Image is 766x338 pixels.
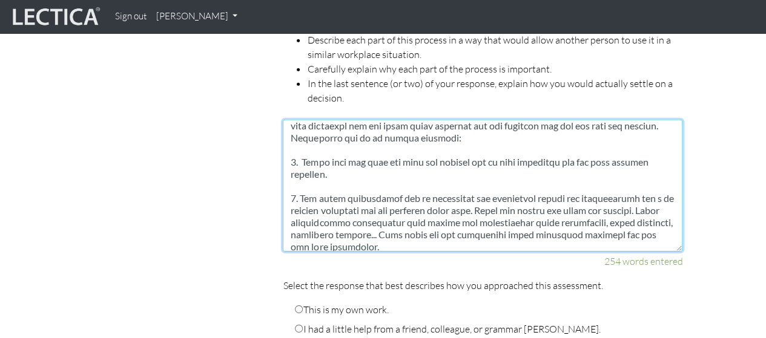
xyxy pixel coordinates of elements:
li: Carefully explain why each part of the process is important. [307,62,682,76]
input: This is my own work. [295,305,303,313]
textarea: Loremips: Dolor sitame con adipisc. Elitseddoe te incididun ut lab et dolo magnaa en admin veniam... [283,120,682,252]
label: I had a little help from a friend, colleague, or grammar [PERSON_NAME]. [295,322,600,336]
div: 254 words entered [283,254,682,268]
label: This is my own work. [295,302,388,317]
input: I had a little help from a friend, colleague, or grammar [PERSON_NAME]. [295,325,303,333]
li: In the last sentence (or two) of your response, explain how you would actually settle on a decision. [307,76,682,105]
li: Describe each part of this process in a way that would allow another person to use it in a simila... [307,33,682,62]
a: Sign out [110,5,151,28]
img: lecticalive [10,5,101,28]
a: [PERSON_NAME] [151,5,242,28]
p: Select the response that best describes how you approached this assessment. [283,278,682,293]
